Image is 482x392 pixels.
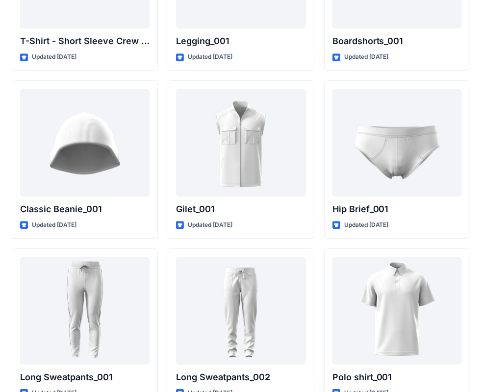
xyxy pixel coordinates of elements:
[332,370,462,384] p: Polo shirt_001
[332,34,462,48] p: Boardshorts_001
[20,257,150,365] a: Long Sweatpants_001
[176,89,305,196] a: Gilet_001
[20,34,150,48] p: T-Shirt - Short Sleeve Crew Neck
[176,370,305,384] p: Long Sweatpants_002
[32,220,76,230] p: Updated [DATE]
[188,220,232,230] p: Updated [DATE]
[32,52,76,62] p: Updated [DATE]
[176,257,305,365] a: Long Sweatpants_002
[176,202,305,216] p: Gilet_001
[332,257,462,365] a: Polo shirt_001
[176,34,305,48] p: Legging_001
[332,202,462,216] p: Hip Brief_001
[20,89,150,196] a: Classic Beanie_001
[332,89,462,196] a: Hip Brief_001
[344,52,389,62] p: Updated [DATE]
[20,202,150,216] p: Classic Beanie_001
[188,52,232,62] p: Updated [DATE]
[20,370,150,384] p: Long Sweatpants_001
[344,220,389,230] p: Updated [DATE]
